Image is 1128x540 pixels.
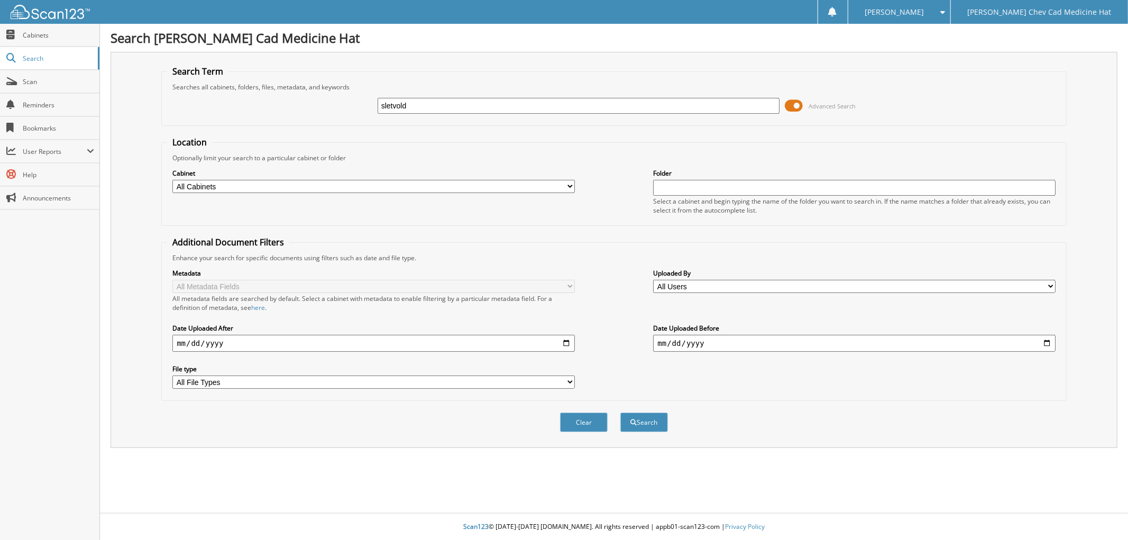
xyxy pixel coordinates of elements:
[809,102,856,110] span: Advanced Search
[653,335,1055,352] input: end
[23,147,87,156] span: User Reports
[167,83,1061,91] div: Searches all cabinets, folders, files, metadata, and keywords
[172,269,574,278] label: Metadata
[167,253,1061,262] div: Enhance your search for specific documents using filters such as date and file type.
[172,169,574,178] label: Cabinet
[251,303,265,312] a: here
[560,413,608,432] button: Clear
[111,29,1117,47] h1: Search [PERSON_NAME] Cad Medicine Hat
[172,335,574,352] input: start
[23,77,94,86] span: Scan
[23,31,94,40] span: Cabinets
[167,153,1061,162] div: Optionally limit your search to a particular cabinet or folder
[725,522,765,531] a: Privacy Policy
[23,124,94,133] span: Bookmarks
[172,294,574,312] div: All metadata fields are searched by default. Select a cabinet with metadata to enable filtering b...
[23,100,94,109] span: Reminders
[167,66,228,77] legend: Search Term
[653,197,1055,215] div: Select a cabinet and begin typing the name of the folder you want to search in. If the name match...
[463,522,489,531] span: Scan123
[167,136,212,148] legend: Location
[653,324,1055,333] label: Date Uploaded Before
[968,9,1112,15] span: [PERSON_NAME] Chev Cad Medicine Hat
[23,54,93,63] span: Search
[167,236,289,248] legend: Additional Document Filters
[653,269,1055,278] label: Uploaded By
[23,170,94,179] span: Help
[11,5,90,19] img: scan123-logo-white.svg
[172,324,574,333] label: Date Uploaded After
[865,9,924,15] span: [PERSON_NAME]
[653,169,1055,178] label: Folder
[100,514,1128,540] div: © [DATE]-[DATE] [DOMAIN_NAME]. All rights reserved | appb01-scan123-com |
[23,194,94,203] span: Announcements
[620,413,668,432] button: Search
[172,364,574,373] label: File type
